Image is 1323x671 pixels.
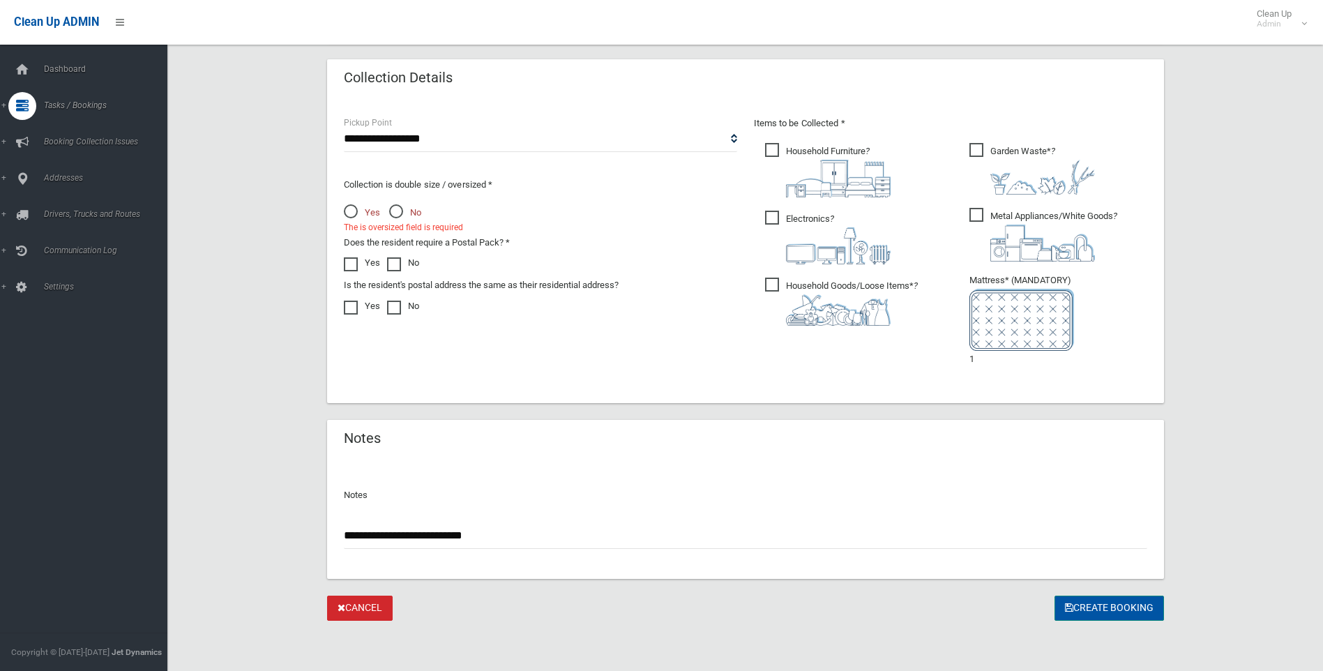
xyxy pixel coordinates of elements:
[765,211,891,264] span: Electronics
[344,234,510,251] label: Does the resident require a Postal Pack? *
[327,64,469,91] header: Collection Details
[327,596,393,621] a: Cancel
[786,227,891,264] img: 394712a680b73dbc3d2a6a3a7ffe5a07.png
[389,204,421,221] span: No
[786,294,891,326] img: b13cc3517677393f34c0a387616ef184.png
[754,115,1147,132] p: Items to be Collected *
[786,160,891,197] img: aa9efdbe659d29b613fca23ba79d85cb.png
[969,275,1147,351] span: Mattress* (MANDATORY)
[344,204,380,221] span: Yes
[786,213,891,264] i: ?
[387,255,419,271] label: No
[969,143,1095,195] span: Garden Waste*
[969,208,1117,262] span: Metal Appliances/White Goods
[40,282,178,292] span: Settings
[969,272,1147,368] li: 1
[112,647,162,657] strong: Jet Dynamics
[40,173,178,183] span: Addresses
[40,64,178,74] span: Dashboard
[344,487,1147,504] p: Notes
[344,220,463,235] span: The is oversized field is required
[40,100,178,110] span: Tasks / Bookings
[40,137,178,146] span: Booking Collection Issues
[765,278,918,326] span: Household Goods/Loose Items*
[990,146,1095,195] i: ?
[344,255,380,271] label: Yes
[40,209,178,219] span: Drivers, Trucks and Routes
[969,289,1074,351] img: e7408bece873d2c1783593a074e5cb2f.png
[786,146,891,197] i: ?
[1257,19,1292,29] small: Admin
[344,298,380,315] label: Yes
[1054,596,1164,621] button: Create Booking
[11,647,109,657] span: Copyright © [DATE]-[DATE]
[387,298,419,315] label: No
[765,143,891,197] span: Household Furniture
[990,225,1095,262] img: 36c1b0289cb1767239cdd3de9e694f19.png
[40,246,178,255] span: Communication Log
[344,176,737,193] p: Collection is double size / oversized *
[14,15,99,29] span: Clean Up ADMIN
[990,211,1117,262] i: ?
[786,280,918,326] i: ?
[990,160,1095,195] img: 4fd8a5c772b2c999c83690221e5242e0.png
[327,425,398,452] header: Notes
[344,277,619,294] label: Is the resident's postal address the same as their residential address?
[1250,8,1306,29] span: Clean Up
